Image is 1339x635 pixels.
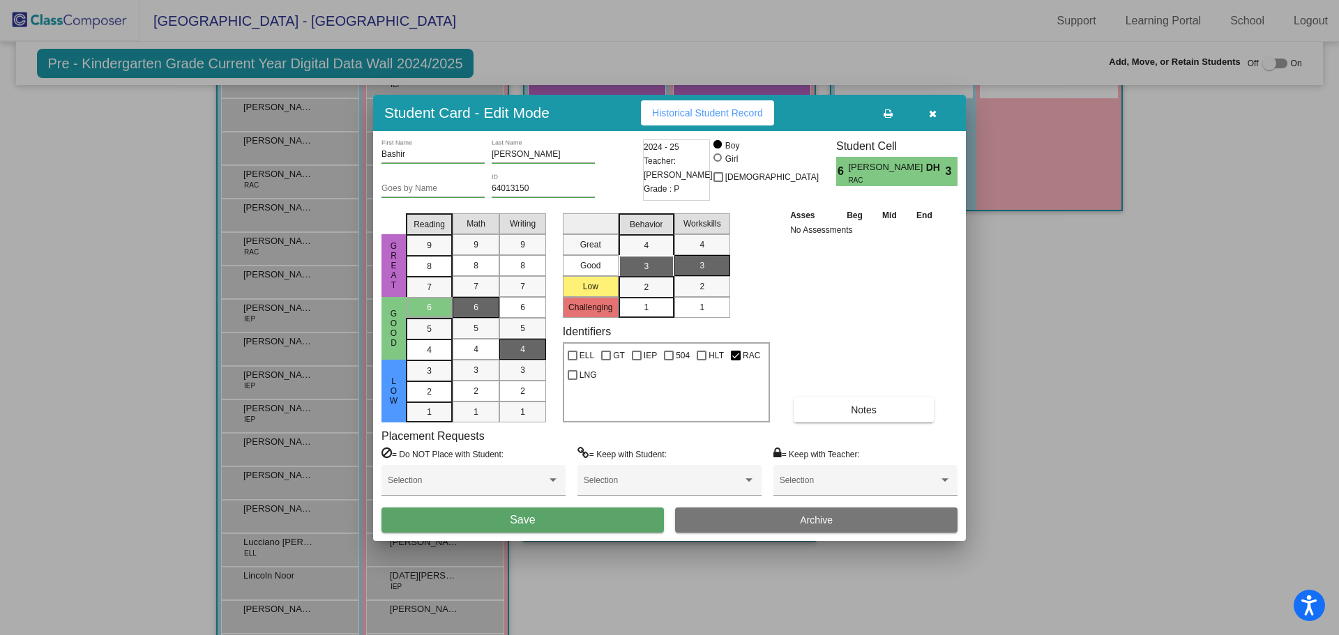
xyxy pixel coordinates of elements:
span: 3 [699,259,704,272]
span: ELL [580,347,594,364]
span: 9 [474,238,478,251]
span: 9 [427,239,432,252]
span: 3 [427,365,432,377]
span: 3 [946,163,958,180]
span: Teacher: [PERSON_NAME] [644,154,713,182]
th: End [907,208,943,223]
span: 4 [699,238,704,251]
span: 3 [644,260,649,273]
span: 8 [427,260,432,273]
span: Save [510,514,535,526]
span: 2024 - 25 [644,140,679,154]
span: Historical Student Record [652,107,763,118]
span: [PERSON_NAME] [848,160,925,175]
span: 5 [474,322,478,335]
input: Enter ID [492,184,595,194]
span: 7 [474,280,478,293]
span: 6 [836,163,848,180]
span: 8 [474,259,478,272]
label: = Keep with Teacher: [773,447,860,461]
label: = Keep with Student: [577,447,667,461]
span: Archive [800,514,833,526]
span: [DEMOGRAPHIC_DATA] [725,169,819,185]
span: Good [388,309,400,348]
span: 4 [427,344,432,356]
span: 2 [644,281,649,293]
h3: Student Card - Edit Mode [384,104,550,121]
input: goes by name [381,184,485,194]
label: = Do NOT Place with Student: [381,447,504,461]
td: No Assessments [787,223,942,237]
span: 9 [520,238,525,251]
span: RAC [848,175,916,185]
span: 2 [474,385,478,397]
button: Save [381,507,664,533]
span: 4 [474,343,478,355]
span: DH [926,160,946,175]
span: Writing [510,217,536,230]
span: 8 [520,259,525,272]
span: 4 [520,343,525,355]
span: Workskills [683,217,721,230]
span: 6 [474,301,478,314]
span: 1 [427,406,432,418]
span: 3 [474,364,478,376]
span: 1 [474,406,478,418]
span: 6 [520,301,525,314]
span: LNG [580,367,597,383]
span: 6 [427,301,432,314]
span: 1 [520,406,525,418]
span: 7 [520,280,525,293]
th: Asses [787,208,837,223]
span: Behavior [630,218,663,231]
label: Identifiers [563,325,611,338]
span: Great [388,241,400,290]
span: 5 [427,323,432,335]
button: Historical Student Record [641,100,774,125]
button: Notes [794,397,934,422]
th: Mid [872,208,906,223]
span: 4 [644,239,649,252]
span: 2 [520,385,525,397]
span: Grade : P [644,182,679,196]
span: RAC [743,347,760,364]
span: GT [613,347,625,364]
span: HLT [709,347,724,364]
span: 1 [699,301,704,314]
span: Notes [851,404,877,415]
span: Low [388,376,400,406]
span: 3 [520,364,525,376]
span: 7 [427,281,432,293]
span: Reading [414,218,445,231]
label: Placement Requests [381,429,485,443]
span: 504 [676,347,690,364]
div: Girl [725,153,739,165]
span: IEP [644,347,657,364]
div: Boy [725,139,740,152]
span: 2 [427,385,432,398]
span: Math [467,217,485,230]
th: Beg [837,208,873,223]
button: Archive [675,507,958,533]
span: 5 [520,322,525,335]
span: 2 [699,280,704,293]
span: 1 [644,301,649,314]
h3: Student Cell [836,139,958,153]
